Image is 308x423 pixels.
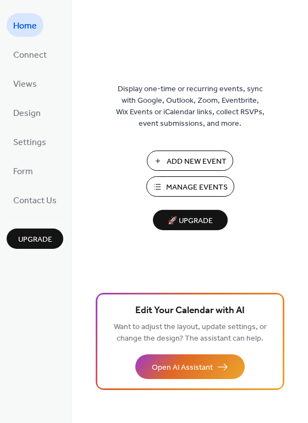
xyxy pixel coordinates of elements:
[13,18,37,35] span: Home
[167,156,227,168] span: Add New Event
[7,42,53,66] a: Connect
[13,192,57,209] span: Contact Us
[146,176,234,197] button: Manage Events
[13,105,41,122] span: Design
[7,13,43,37] a: Home
[13,76,37,93] span: Views
[135,354,245,379] button: Open AI Assistant
[135,303,245,319] span: Edit Your Calendar with AI
[7,71,43,95] a: Views
[18,234,52,246] span: Upgrade
[159,214,221,229] span: 🚀 Upgrade
[13,134,46,151] span: Settings
[116,84,265,130] span: Display one-time or recurring events, sync with Google, Outlook, Zoom, Eventbrite, Wix Events or ...
[7,159,40,182] a: Form
[13,163,33,180] span: Form
[147,151,233,171] button: Add New Event
[152,362,213,374] span: Open AI Assistant
[7,188,63,211] a: Contact Us
[7,130,53,153] a: Settings
[114,320,267,346] span: Want to adjust the layout, update settings, or change the design? The assistant can help.
[166,182,228,193] span: Manage Events
[7,101,47,124] a: Design
[7,229,63,249] button: Upgrade
[13,47,47,64] span: Connect
[153,210,228,230] button: 🚀 Upgrade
